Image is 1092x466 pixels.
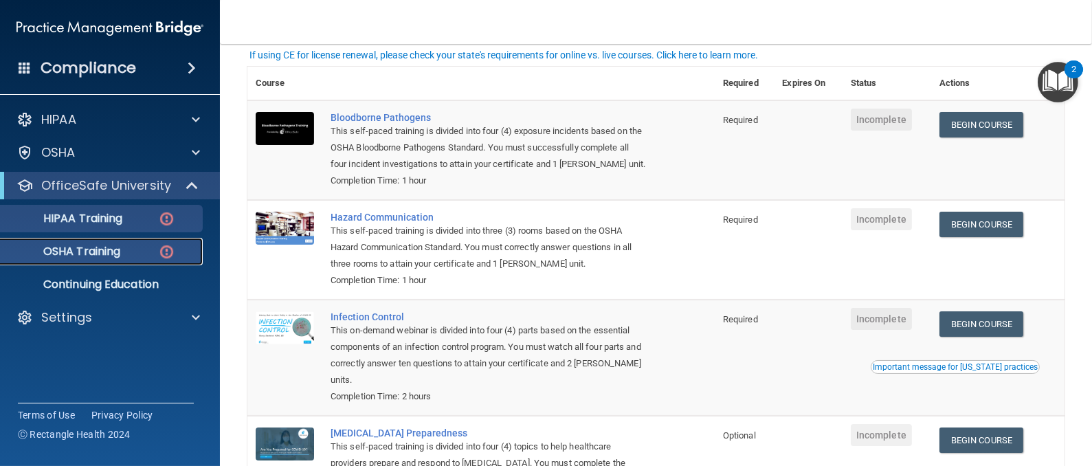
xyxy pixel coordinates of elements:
[939,311,1023,337] a: Begin Course
[723,115,758,125] span: Required
[331,322,646,388] div: This on-demand webinar is divided into four (4) parts based on the essential components of an inf...
[851,308,912,330] span: Incomplete
[939,112,1023,137] a: Begin Course
[331,212,646,223] a: Hazard Communication
[18,428,131,441] span: Ⓒ Rectangle Health 2024
[18,408,75,422] a: Terms of Use
[41,177,171,194] p: OfficeSafe University
[851,109,912,131] span: Incomplete
[331,311,646,322] a: Infection Control
[1038,62,1078,102] button: Open Resource Center, 2 new notifications
[16,111,200,128] a: HIPAA
[331,272,646,289] div: Completion Time: 1 hour
[16,309,200,326] a: Settings
[249,50,758,60] div: If using CE for license renewal, please check your state's requirements for online vs. live cours...
[331,388,646,405] div: Completion Time: 2 hours
[873,363,1038,371] div: Important message for [US_STATE] practices
[158,243,175,260] img: danger-circle.6113f641.png
[851,208,912,230] span: Incomplete
[331,123,646,173] div: This self-paced training is divided into four (4) exposure incidents based on the OSHA Bloodborne...
[41,111,76,128] p: HIPAA
[247,67,322,100] th: Course
[41,144,76,161] p: OSHA
[723,314,758,324] span: Required
[16,177,199,194] a: OfficeSafe University
[851,424,912,446] span: Incomplete
[9,212,122,225] p: HIPAA Training
[939,428,1023,453] a: Begin Course
[939,212,1023,237] a: Begin Course
[723,214,758,225] span: Required
[91,408,153,422] a: Privacy Policy
[247,48,760,62] button: If using CE for license renewal, please check your state's requirements for online vs. live cours...
[871,360,1040,374] button: Read this if you are a dental practitioner in the state of CA
[41,58,136,78] h4: Compliance
[931,67,1065,100] th: Actions
[331,428,646,439] a: [MEDICAL_DATA] Preparedness
[331,112,646,123] a: Bloodborne Pathogens
[723,430,756,441] span: Optional
[715,67,775,100] th: Required
[331,173,646,189] div: Completion Time: 1 hour
[775,67,843,100] th: Expires On
[9,245,120,258] p: OSHA Training
[158,210,175,228] img: danger-circle.6113f641.png
[843,67,931,100] th: Status
[41,309,92,326] p: Settings
[16,144,200,161] a: OSHA
[16,14,203,42] img: PMB logo
[1071,69,1076,87] div: 2
[9,278,197,291] p: Continuing Education
[331,223,646,272] div: This self-paced training is divided into three (3) rooms based on the OSHA Hazard Communication S...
